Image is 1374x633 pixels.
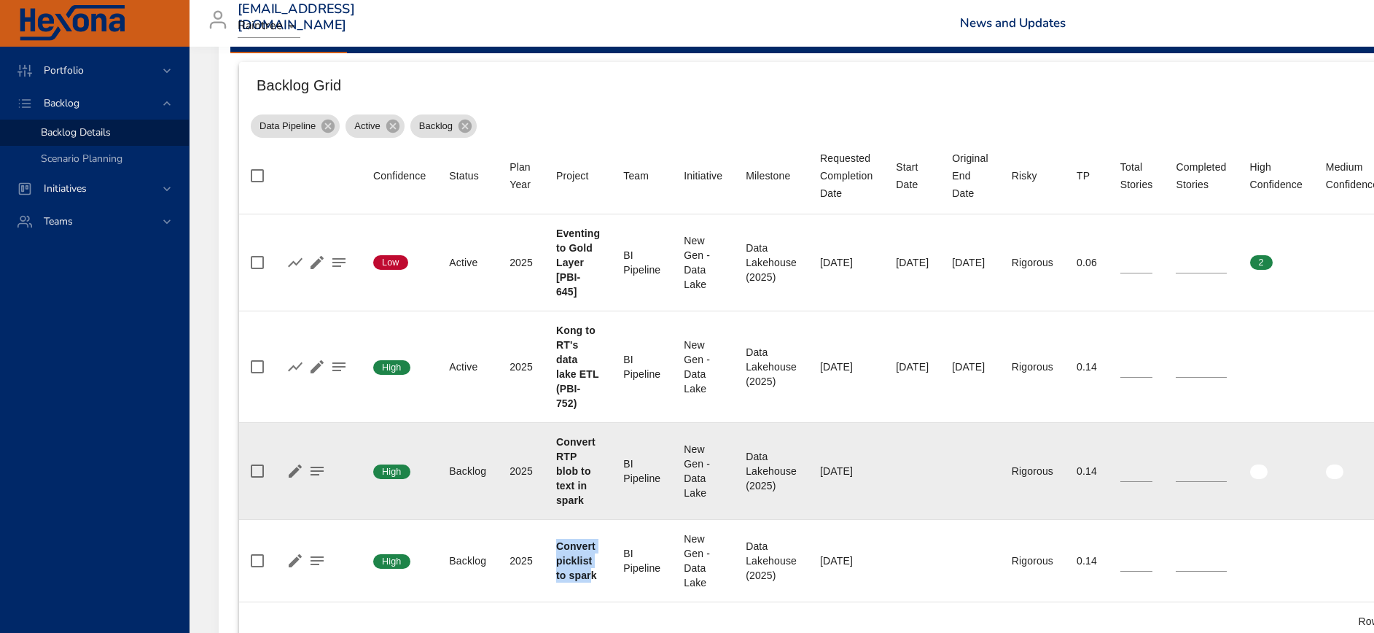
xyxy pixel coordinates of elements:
[373,361,410,374] span: High
[251,119,324,133] span: Data Pipeline
[820,149,873,202] div: Requested Completion Date
[238,1,355,33] h3: [EMAIL_ADDRESS][DOMAIN_NAME]
[328,356,350,378] button: Project Notes
[952,255,988,270] div: [DATE]
[1326,361,1348,374] span: 0
[960,15,1066,31] a: News and Updates
[684,167,722,185] div: Sort
[952,360,988,374] div: [DATE]
[896,360,929,374] div: [DATE]
[510,464,533,478] div: 2025
[306,252,328,273] button: Edit Project Details
[284,252,306,273] button: Show Burnup
[373,256,408,269] span: Low
[1120,158,1153,193] div: Total Stories
[284,460,306,482] button: Edit Project Details
[684,167,722,185] div: Initiative
[1176,158,1226,193] div: Completed Stories
[449,255,486,270] div: Active
[346,114,404,138] div: Active
[820,554,873,568] div: [DATE]
[328,252,350,273] button: Project Notes
[556,325,599,409] b: Kong to RT's data lake ETL (PBI-752)
[820,464,873,478] div: [DATE]
[1077,167,1090,185] div: TP
[746,449,797,493] div: Data Lakehouse (2025)
[556,167,589,185] div: Sort
[510,158,533,193] div: Plan Year
[41,152,122,166] span: Scenario Planning
[510,360,533,374] div: 2025
[1012,360,1053,374] div: Rigorous
[449,464,486,478] div: Backlog
[1250,361,1273,374] span: 0
[556,228,600,298] b: Eventing to Gold Layer [PBI-645]
[373,167,426,185] div: Confidence
[746,345,797,389] div: Data Lakehouse (2025)
[623,248,660,277] div: BI Pipeline
[623,167,649,185] div: Team
[623,352,660,381] div: BI Pipeline
[746,167,790,185] div: Milestone
[373,167,426,185] div: Sort
[306,356,328,378] button: Edit Project Details
[1120,158,1153,193] div: Sort
[510,158,533,193] div: Sort
[1326,256,1348,269] span: 0
[32,214,85,228] span: Teams
[306,460,328,482] button: Project Notes
[1077,255,1097,270] div: 0.06
[623,167,649,185] div: Sort
[746,241,797,284] div: Data Lakehouse (2025)
[449,167,486,185] span: Status
[556,167,589,185] div: Project
[1250,158,1303,193] div: High Confidence
[410,114,477,138] div: Backlog
[820,255,873,270] div: [DATE]
[556,167,600,185] span: Project
[820,149,873,202] div: Sort
[1250,158,1303,193] div: Sort
[449,554,486,568] div: Backlog
[1250,256,1273,269] span: 2
[684,338,722,396] div: New Gen - Data Lake
[1012,464,1053,478] div: Rigorous
[1176,158,1226,193] div: Sort
[510,554,533,568] div: 2025
[896,158,929,193] div: Sort
[1077,360,1097,374] div: 0.14
[684,442,722,500] div: New Gen - Data Lake
[41,125,111,139] span: Backlog Details
[1012,167,1037,185] div: Risky
[1012,554,1053,568] div: Rigorous
[896,255,929,270] div: [DATE]
[306,550,328,572] button: Project Notes
[1077,554,1097,568] div: 0.14
[623,457,660,486] div: BI Pipeline
[1077,167,1090,185] div: Sort
[684,532,722,590] div: New Gen - Data Lake
[623,167,660,185] span: Team
[1077,167,1097,185] span: TP
[1012,167,1037,185] div: Sort
[284,356,306,378] button: Show Burnup
[32,182,98,195] span: Initiatives
[32,63,95,77] span: Portfolio
[746,539,797,583] div: Data Lakehouse (2025)
[510,255,533,270] div: 2025
[449,167,479,185] div: Status
[952,149,988,202] div: Sort
[896,158,929,193] div: Start Date
[449,360,486,374] div: Active
[952,149,988,202] div: Original End Date
[684,233,722,292] div: New Gen - Data Lake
